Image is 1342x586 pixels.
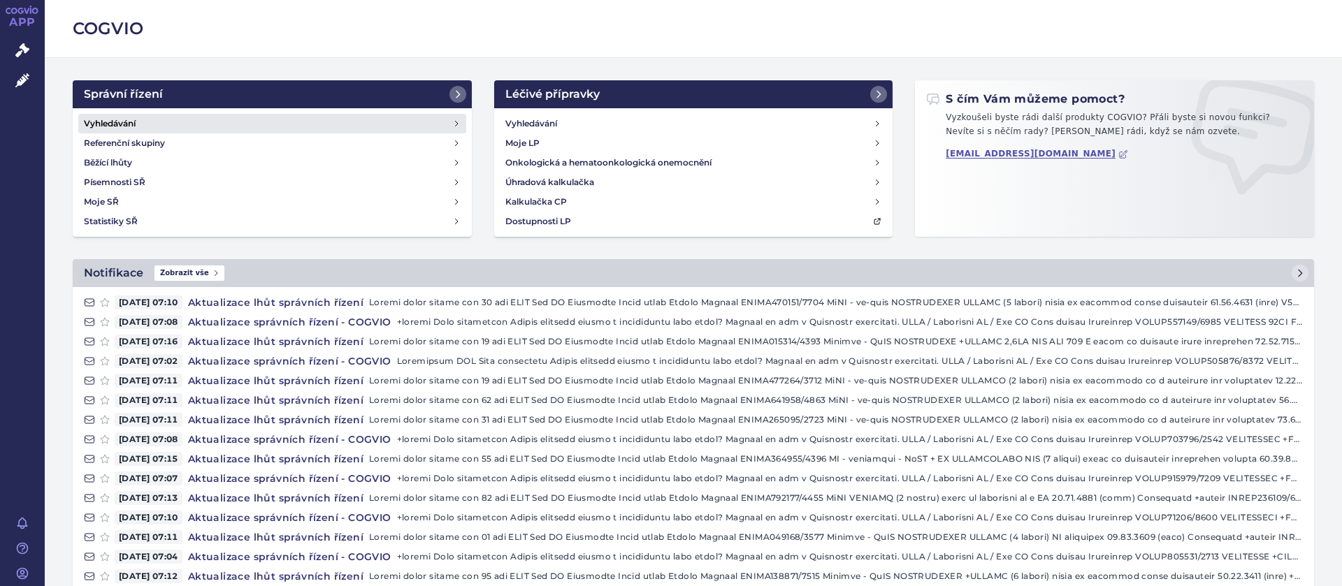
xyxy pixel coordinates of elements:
p: +loremi Dolo sitametcon Adipis elitsedd eiusmo t incididuntu labo etdol? Magnaal en adm v Quisnos... [397,471,1303,485]
h4: Aktualizace správních řízení - COGVIO [182,432,397,446]
span: [DATE] 07:08 [115,315,182,329]
h4: Aktualizace lhůt správních řízení [182,413,369,427]
h4: Běžící lhůty [84,156,132,170]
a: Běžící lhůty [78,153,466,173]
p: +loremi Dolo sitametcon Adipis elitsedd eiusmo t incididuntu labo etdol? Magnaal en adm v Quisnos... [397,511,1303,525]
h4: Statistiky SŘ [84,214,138,228]
span: [DATE] 07:11 [115,393,182,407]
a: Moje SŘ [78,192,466,212]
h4: Písemnosti SŘ [84,175,145,189]
a: Úhradová kalkulačka [500,173,888,192]
h4: Aktualizace lhůt správních řízení [182,452,369,466]
h4: Aktualizace správních řízení - COGVIO [182,354,397,368]
p: Loremi dolor sitame con 30 adi ELIT Sed DO Eiusmodte Incid utlab Etdolo Magnaal ENIMA470151/7704 ... [369,295,1303,309]
p: Loremi dolor sitame con 31 adi ELIT Sed DO Eiusmodte Incid utlab Etdolo Magnaal ENIMA265095/2723 ... [369,413,1303,427]
a: Vyhledávání [500,114,888,133]
h4: Referenční skupiny [84,136,165,150]
h4: Moje LP [505,136,540,150]
h4: Onkologická a hematoonkologická onemocnění [505,156,712,170]
a: NotifikaceZobrazit vše [73,259,1314,287]
a: Správní řízení [73,80,472,108]
p: +loremi Dolo sitametcon Adipis elitsedd eiusmo t incididuntu labo etdol? Magnaal en adm v Quisnos... [397,315,1303,329]
p: Loremi dolor sitame con 19 adi ELIT Sed DO Eiusmodte Incid utlab Etdolo Magnaal ENIMA015314/4393 ... [369,335,1303,349]
p: +loremi Dolo sitametcon Adipis elitsedd eiusmo t incididuntu labo etdol? Magnaal en adm v Quisnos... [397,550,1303,564]
a: Dostupnosti LP [500,212,888,231]
h2: S čím Vám můžeme pomoct? [926,91,1125,107]
p: Loremi dolor sitame con 95 adi ELIT Sed DO Eiusmodte Incid utlab Etdolo Magnaal ENIMA138871/7515 ... [369,569,1303,583]
span: [DATE] 07:16 [115,335,182,349]
p: Loremi dolor sitame con 62 adi ELIT Sed DO Eiusmodte Incid utlab Etdolo Magnaal ENIMA641958/4863 ... [369,393,1303,407]
span: [DATE] 07:11 [115,530,182,544]
h2: Léčivé přípravky [505,86,600,103]
p: Loremi dolor sitame con 82 adi ELIT Sed DO Eiusmodte Incid utlab Etdolo Magnaal ENIMA792177/4455 ... [369,491,1303,505]
a: Léčivé přípravky [494,80,893,108]
span: [DATE] 07:15 [115,452,182,466]
h4: Aktualizace lhůt správních řízení [182,393,369,407]
h4: Kalkulačka CP [505,195,567,209]
h4: Úhradová kalkulačka [505,175,594,189]
span: Zobrazit vše [154,265,224,281]
h4: Aktualizace lhůt správních řízení [182,491,369,505]
p: Loremi dolor sitame con 01 adi ELIT Sed DO Eiusmodte Incid utlab Etdolo Magnaal ENIMA049168/3577 ... [369,530,1303,544]
span: [DATE] 07:04 [115,550,182,564]
p: Loremi dolor sitame con 55 adi ELIT Sed DO Eiusmodte Incid utlab Etdolo Magnaal ENIMA364955/4396 ... [369,452,1303,466]
h4: Aktualizace lhůt správních řízení [182,569,369,583]
p: Vyzkoušeli byste rádi další produkty COGVIO? Přáli byste si novou funkci? Nevíte si s něčím rady?... [926,111,1303,144]
a: Referenční skupiny [78,133,466,153]
span: [DATE] 07:11 [115,374,182,388]
span: [DATE] 07:11 [115,413,182,427]
h4: Vyhledávání [84,117,136,131]
h2: Správní řízení [84,86,163,103]
span: [DATE] 07:12 [115,569,182,583]
h4: Aktualizace lhůt správních řízení [182,335,369,349]
span: [DATE] 07:02 [115,354,182,368]
a: Moje LP [500,133,888,153]
a: Písemnosti SŘ [78,173,466,192]
h4: Moje SŘ [84,195,119,209]
a: Vyhledávání [78,114,466,133]
h4: Aktualizace správních řízení - COGVIO [182,315,397,329]
a: [EMAIL_ADDRESS][DOMAIN_NAME] [946,149,1128,159]
h2: Notifikace [84,265,143,281]
p: +loremi Dolo sitametcon Adipis elitsedd eiusmo t incididuntu labo etdol? Magnaal en adm v Quisnos... [397,432,1303,446]
p: Loremi dolor sitame con 19 adi ELIT Sed DO Eiusmodte Incid utlab Etdolo Magnaal ENIMA477264/3712 ... [369,374,1303,388]
h2: COGVIO [73,17,1314,41]
h4: Aktualizace správních řízení - COGVIO [182,471,397,485]
h4: Aktualizace správních řízení - COGVIO [182,550,397,564]
span: [DATE] 07:07 [115,471,182,485]
h4: Vyhledávání [505,117,557,131]
h4: Aktualizace lhůt správních řízení [182,295,369,309]
span: [DATE] 07:08 [115,432,182,446]
h4: Aktualizace lhůt správních řízení [182,374,369,388]
p: Loremipsum DOL Sita consectetu Adipis elitsedd eiusmo t incididuntu labo etdol? Magnaal en adm v ... [397,354,1303,368]
h4: Aktualizace správních řízení - COGVIO [182,511,397,525]
span: [DATE] 07:10 [115,295,182,309]
h4: Aktualizace lhůt správních řízení [182,530,369,544]
a: Onkologická a hematoonkologická onemocnění [500,153,888,173]
h4: Dostupnosti LP [505,214,571,228]
a: Kalkulačka CP [500,192,888,212]
a: Statistiky SŘ [78,212,466,231]
span: [DATE] 07:13 [115,491,182,505]
span: [DATE] 07:10 [115,511,182,525]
